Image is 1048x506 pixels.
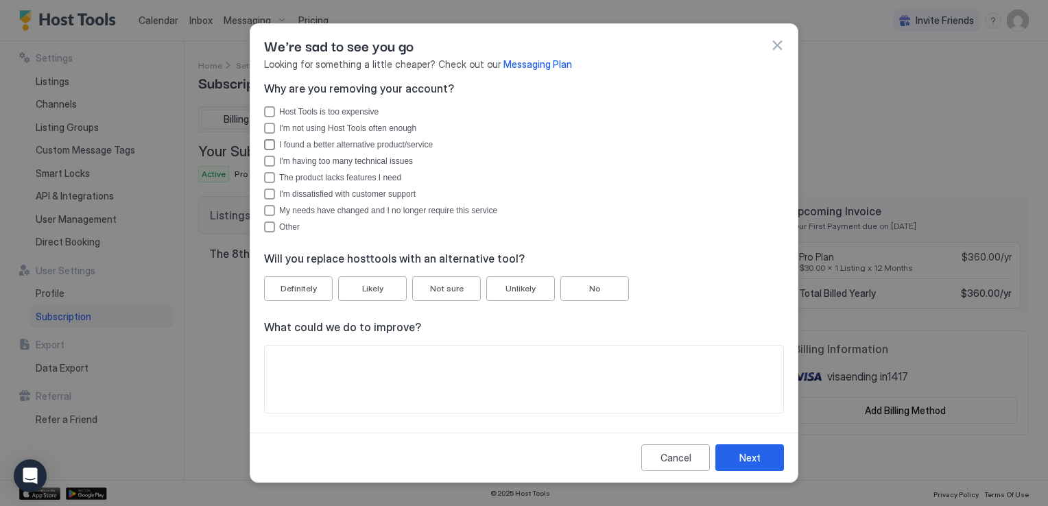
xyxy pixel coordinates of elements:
[264,106,784,117] div: Host Tools is too expensive
[362,282,383,295] div: Likely
[264,58,784,71] span: Looking for something a little cheaper? Check out our
[279,123,416,133] div: I'm not using Host Tools often enough
[14,459,47,492] div: Open Intercom Messenger
[264,172,784,183] div: The product lacks features I need
[739,450,761,465] div: Next
[264,320,784,334] span: What could we do to improve?
[281,282,317,295] div: Definitely
[279,222,300,232] div: Other
[264,123,784,134] div: I'm not using Host Tools often enough
[264,221,784,232] div: Other
[264,205,784,216] div: My needs have changed and I no longer require this service
[264,189,784,200] div: I'm dissatisfied with customer support
[264,139,784,150] div: I found a better alternative product/service
[279,173,401,182] div: The product lacks features I need
[264,82,784,95] span: Why are you removing your account?
[505,282,536,295] div: Unlikely
[560,276,629,301] button: No
[430,282,464,295] div: Not sure
[641,444,710,471] button: Cancel
[279,107,379,117] div: Host Tools is too expensive
[589,282,601,295] div: No
[338,276,407,301] button: Likely
[486,276,555,301] button: Unlikely
[265,346,783,413] textarea: Input Field
[503,58,572,70] a: Messaging Plan
[279,156,413,166] div: I'm having too many technical issues
[264,252,784,265] span: Will you replace hosttools with an alternative tool?
[660,450,691,465] div: Cancel
[279,206,497,215] div: My needs have changed and I no longer require this service
[279,140,433,149] div: I found a better alternative product/service
[715,444,784,471] button: Next
[264,276,333,301] button: Definitely
[264,156,784,167] div: I'm having too many technical issues
[279,189,416,199] div: I'm dissatisfied with customer support
[412,276,481,301] button: Not sure
[264,35,414,56] span: We're sad to see you go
